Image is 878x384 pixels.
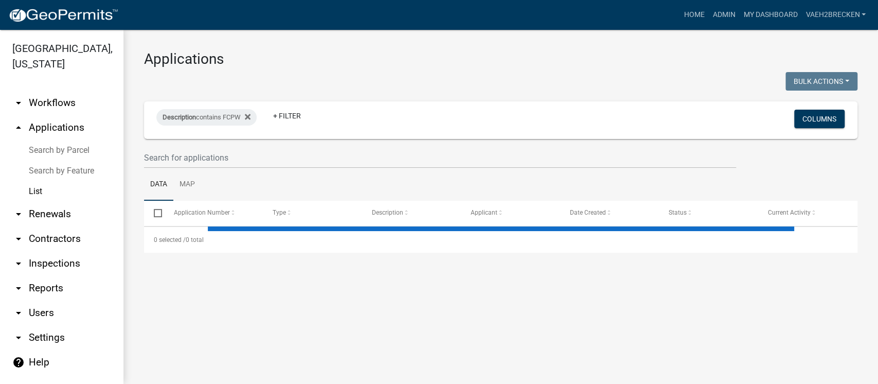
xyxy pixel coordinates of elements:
[669,209,687,216] span: Status
[758,201,857,225] datatable-header-cell: Current Activity
[163,113,196,121] span: Description
[156,109,257,126] div: contains FCPW
[265,107,309,125] a: + Filter
[679,5,708,25] a: Home
[785,72,857,91] button: Bulk Actions
[801,5,870,25] a: vaeh2Brecken
[768,209,811,216] span: Current Activity
[461,201,560,225] datatable-header-cell: Applicant
[12,282,25,294] i: arrow_drop_down
[794,110,845,128] button: Columns
[144,201,164,225] datatable-header-cell: Select
[144,227,857,253] div: 0 total
[154,236,186,243] span: 0 selected /
[12,208,25,220] i: arrow_drop_down
[12,233,25,245] i: arrow_drop_down
[144,147,736,168] input: Search for applications
[144,50,857,68] h3: Applications
[144,168,173,201] a: Data
[362,201,461,225] datatable-header-cell: Description
[471,209,497,216] span: Applicant
[12,356,25,369] i: help
[739,5,801,25] a: My Dashboard
[12,307,25,319] i: arrow_drop_down
[273,209,286,216] span: Type
[173,168,201,201] a: Map
[12,257,25,270] i: arrow_drop_down
[659,201,758,225] datatable-header-cell: Status
[12,121,25,134] i: arrow_drop_up
[12,97,25,109] i: arrow_drop_down
[372,209,403,216] span: Description
[560,201,659,225] datatable-header-cell: Date Created
[164,201,263,225] datatable-header-cell: Application Number
[263,201,362,225] datatable-header-cell: Type
[708,5,739,25] a: Admin
[570,209,606,216] span: Date Created
[174,209,230,216] span: Application Number
[12,331,25,344] i: arrow_drop_down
